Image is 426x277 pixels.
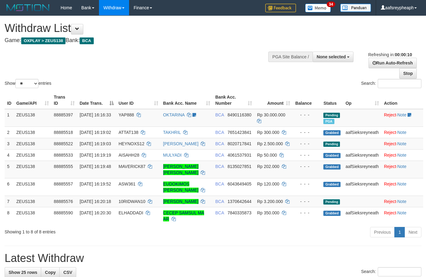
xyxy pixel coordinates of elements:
[381,127,423,138] td: ·
[313,52,353,62] button: None selected
[227,210,251,215] span: Copy 7840335873 to clipboard
[323,211,341,216] span: Grabbed
[54,130,73,135] span: 88885518
[378,79,421,88] input: Search:
[257,210,279,215] span: Rp 350.000
[361,79,421,88] label: Search:
[257,141,283,146] span: Rp 2.500.000
[5,3,51,12] img: MOTION_logo.png
[80,37,93,44] span: BCA
[323,119,334,124] span: Marked by aafmaleo
[14,178,51,196] td: ZEUS138
[163,141,199,146] a: [PERSON_NAME]
[293,92,321,109] th: Balance
[397,130,407,135] a: Note
[295,210,318,216] div: - - -
[163,199,199,204] a: [PERSON_NAME]
[227,199,251,204] span: Copy 1370642644 to clipboard
[51,92,77,109] th: Trans ID: activate to sort column ascending
[368,52,412,57] span: Refreshing in:
[397,181,407,186] a: Note
[295,181,318,187] div: - - -
[397,153,407,158] a: Note
[5,138,14,149] td: 3
[80,210,111,215] span: [DATE] 16:20:30
[163,181,199,193] a: EUDOKIMOS [PERSON_NAME]
[227,141,251,146] span: Copy 8020717841 to clipboard
[227,164,251,169] span: Copy 8135027851 to clipboard
[323,182,341,187] span: Grabbed
[215,130,224,135] span: BCA
[163,210,204,221] a: CECEP SAMSUL MA AR
[397,112,407,117] a: Note
[381,178,423,196] td: ·
[119,199,145,204] span: 10RIDWAN10
[161,92,213,109] th: Bank Acc. Name: activate to sort column ascending
[80,153,111,158] span: [DATE] 16:19:19
[14,196,51,207] td: ZEUS138
[268,52,313,62] div: PGA Site Balance /
[321,92,343,109] th: Status
[54,210,73,215] span: 88885590
[399,68,417,79] a: Stop
[317,54,346,59] span: None selected
[343,127,381,138] td: aafSieksreyneath
[394,227,405,237] a: 1
[21,37,65,44] span: OXPLAY > ZEUS138
[378,267,421,276] input: Search:
[163,153,182,158] a: MULYADI
[257,164,279,169] span: Rp 202.000
[14,127,51,138] td: ZEUS138
[343,178,381,196] td: aafSieksreyneath
[5,92,14,109] th: ID
[5,149,14,161] td: 4
[227,153,251,158] span: Copy 4061537931 to clipboard
[215,181,224,186] span: BCA
[119,141,144,146] span: HEYNOXS12
[254,92,293,109] th: Amount: activate to sort column ascending
[381,161,423,178] td: ·
[384,199,396,204] a: Reject
[80,199,111,204] span: [DATE] 16:20:18
[80,130,111,135] span: [DATE] 16:19:02
[257,199,283,204] span: Rp 3.200.000
[343,207,381,224] td: aafSieksreyneath
[384,164,396,169] a: Reject
[227,112,251,117] span: Copy 8490116380 to clipboard
[163,164,199,175] a: [PERSON_NAME] [PERSON_NAME]
[80,112,111,117] span: [DATE] 16:16:33
[14,161,51,178] td: ZEUS138
[63,270,72,275] span: CSV
[54,141,73,146] span: 88885522
[5,207,14,224] td: 8
[215,153,224,158] span: BCA
[265,4,296,12] img: Feedback.jpg
[381,92,423,109] th: Action
[119,153,140,158] span: AISAHH28
[384,181,396,186] a: Reject
[5,226,173,235] div: Showing 1 to 8 of 8 entries
[163,130,181,135] a: TAKHRIL
[381,149,423,161] td: ·
[5,127,14,138] td: 2
[54,199,73,204] span: 88885576
[370,227,395,237] a: Previous
[343,92,381,109] th: Op: activate to sort column ascending
[343,149,381,161] td: aafSieksreyneath
[381,207,423,224] td: ·
[215,210,224,215] span: BCA
[5,22,278,34] h1: Withdraw List
[397,199,407,204] a: Note
[323,142,340,147] span: Pending
[295,198,318,205] div: - - -
[80,141,111,146] span: [DATE] 16:19:03
[14,138,51,149] td: ZEUS138
[384,130,396,135] a: Reject
[5,161,14,178] td: 5
[384,210,396,215] a: Reject
[295,112,318,118] div: - - -
[227,181,251,186] span: Copy 6043649405 to clipboard
[323,113,340,118] span: Pending
[215,164,224,169] span: BCA
[163,112,185,117] a: OKTARINA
